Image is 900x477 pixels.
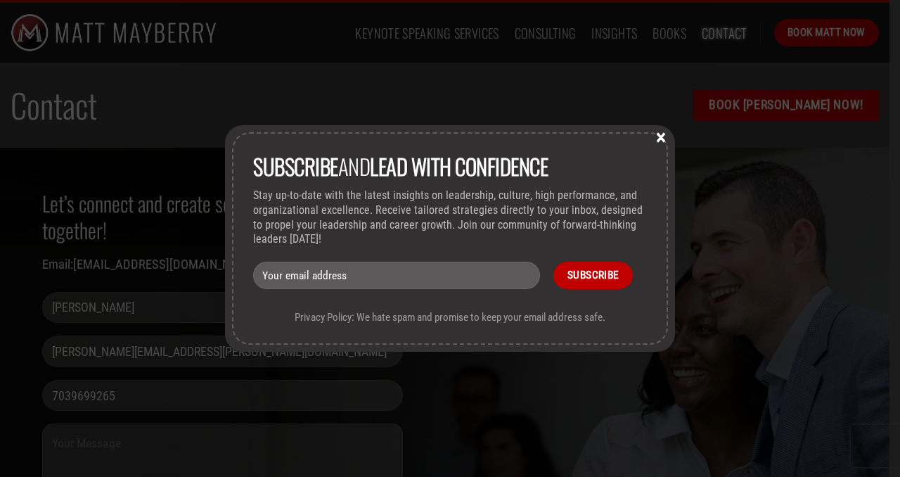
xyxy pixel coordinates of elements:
[253,189,647,247] p: Stay up-to-date with the latest insights on leadership, culture, high performance, and organizati...
[553,262,633,289] input: Subscribe
[650,130,671,143] button: Close
[253,150,548,182] span: and
[253,262,540,289] input: Your email address
[253,311,647,324] p: Privacy Policy: We hate spam and promise to keep your email address safe.
[253,150,338,182] strong: Subscribe
[370,150,548,182] strong: lead with Confidence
